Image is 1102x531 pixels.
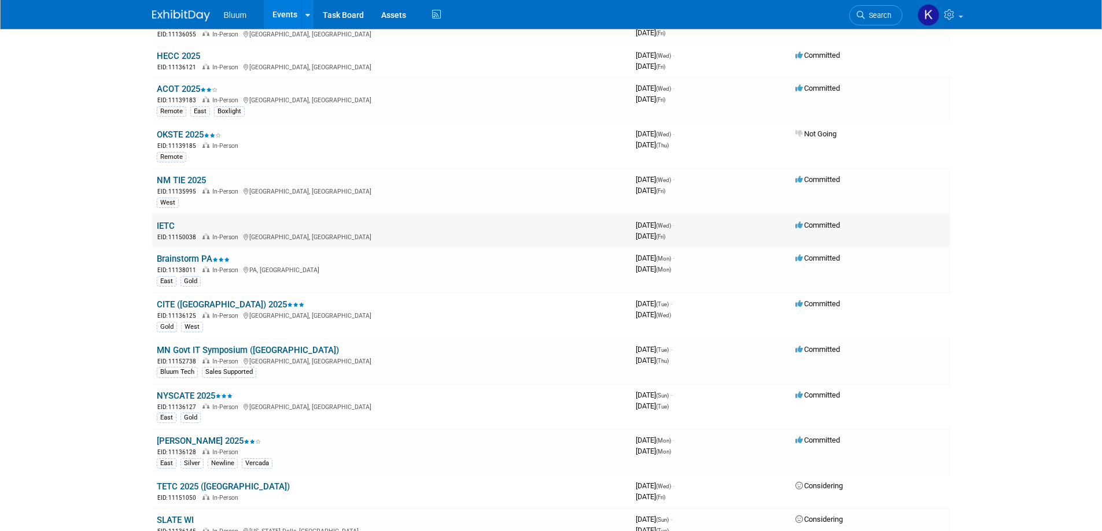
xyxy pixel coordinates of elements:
span: [DATE] [636,492,665,501]
span: [DATE] [636,186,665,195]
span: (Sun) [656,392,669,399]
div: [GEOGRAPHIC_DATA], [GEOGRAPHIC_DATA] [157,95,626,105]
div: Gold [180,276,201,287]
div: Remote [157,106,186,117]
span: In-Person [212,266,242,274]
div: [GEOGRAPHIC_DATA], [GEOGRAPHIC_DATA] [157,29,626,39]
span: Considering [795,515,843,523]
div: Vercada [242,458,272,469]
span: [DATE] [636,84,675,92]
span: Committed [795,436,840,444]
div: [GEOGRAPHIC_DATA], [GEOGRAPHIC_DATA] [157,232,626,242]
a: Search [849,5,902,25]
div: East [157,276,176,287]
div: East [157,413,176,423]
span: (Wed) [656,53,671,59]
a: CITE ([GEOGRAPHIC_DATA]) 2025 [157,299,304,310]
div: PA, [GEOGRAPHIC_DATA] [157,265,626,274]
span: (Wed) [656,177,671,183]
a: [PERSON_NAME] 2025 [157,436,261,446]
span: (Tue) [656,347,669,353]
div: Remote [157,152,186,162]
div: [GEOGRAPHIC_DATA], [GEOGRAPHIC_DATA] [157,402,626,411]
a: SLATE WI [157,515,194,525]
a: TETC 2025 ([GEOGRAPHIC_DATA]) [157,481,290,492]
span: (Fri) [656,96,665,103]
span: Search [865,11,891,20]
img: In-Person Event [202,188,209,194]
span: In-Person [212,403,242,411]
span: (Wed) [656,483,671,489]
div: [GEOGRAPHIC_DATA], [GEOGRAPHIC_DATA] [157,62,626,72]
span: (Mon) [656,255,671,262]
span: (Wed) [656,131,671,138]
span: [DATE] [636,402,669,410]
span: - [670,515,672,523]
span: EID: 11151050 [157,495,201,501]
span: Committed [795,299,840,308]
img: In-Person Event [202,448,209,454]
span: Committed [795,254,840,262]
div: Silver [180,458,204,469]
span: (Mon) [656,448,671,455]
a: NYSCATE 2025 [157,391,233,401]
span: Committed [795,51,840,60]
span: - [673,481,675,490]
img: Kellie Noller [917,4,939,26]
span: - [673,51,675,60]
span: - [670,299,672,308]
div: West [157,198,179,208]
span: EID: 11136125 [157,313,201,319]
span: - [673,84,675,92]
div: East [157,458,176,469]
span: Committed [795,345,840,354]
span: EID: 11136127 [157,404,201,410]
span: [DATE] [636,356,669,365]
img: In-Person Event [202,358,209,363]
span: [DATE] [636,345,672,354]
span: - [673,254,675,262]
span: (Mon) [656,266,671,273]
span: In-Person [212,142,242,150]
span: EID: 11136055 [157,31,201,38]
span: (Wed) [656,222,671,229]
span: [DATE] [636,299,672,308]
span: In-Person [212,96,242,104]
div: East [190,106,210,117]
div: Bluum Tech [157,367,198,377]
div: [GEOGRAPHIC_DATA], [GEOGRAPHIC_DATA] [157,310,626,320]
div: Boxlight [214,106,245,117]
img: In-Person Event [202,494,209,500]
span: - [673,175,675,184]
span: - [670,391,672,399]
span: [DATE] [636,51,675,60]
img: In-Person Event [202,266,209,272]
img: In-Person Event [202,312,209,318]
span: [DATE] [636,447,671,455]
span: - [673,221,675,229]
span: (Fri) [656,64,665,70]
img: In-Person Event [202,142,209,148]
span: [DATE] [636,175,675,184]
div: [GEOGRAPHIC_DATA], [GEOGRAPHIC_DATA] [157,356,626,366]
span: - [673,436,675,444]
img: In-Person Event [202,64,209,69]
span: In-Person [212,494,242,502]
span: EID: 11139183 [157,97,201,103]
a: IETC [157,221,175,231]
span: In-Person [212,358,242,365]
span: [DATE] [636,221,675,229]
div: West [181,322,203,332]
img: In-Person Event [202,233,209,239]
span: [DATE] [636,28,665,37]
span: Committed [795,175,840,184]
span: In-Person [212,64,242,71]
span: [DATE] [636,265,671,273]
span: (Fri) [656,494,665,500]
img: ExhibitDay [152,10,210,21]
a: Brainstorm PA [157,254,230,264]
span: (Thu) [656,142,669,148]
span: [DATE] [636,232,665,240]
span: (Fri) [656,233,665,240]
span: - [670,345,672,354]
